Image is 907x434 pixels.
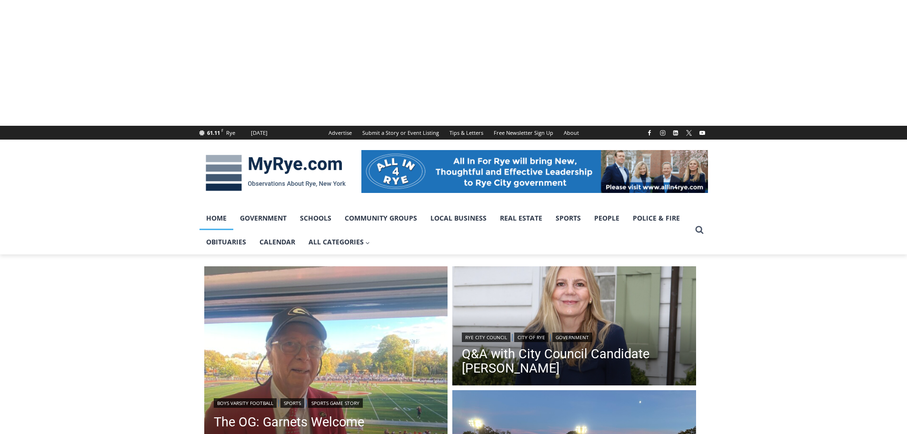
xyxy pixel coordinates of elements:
a: Read More Q&A with City Council Candidate Maria Tufvesson Shuck [452,266,696,388]
a: People [588,206,626,230]
a: Advertise [323,126,357,140]
a: Schools [293,206,338,230]
a: Tips & Letters [444,126,488,140]
button: View Search Form [691,222,708,239]
a: Government [233,206,293,230]
a: Police & Fire [626,206,687,230]
img: All in for Rye [361,150,708,193]
a: Linkedin [670,127,681,139]
a: Local Business [424,206,493,230]
div: Rye [226,129,235,137]
nav: Primary Navigation [199,206,691,254]
img: MyRye.com [199,148,352,198]
nav: Secondary Navigation [323,126,584,140]
a: City of Rye [514,333,548,342]
a: Instagram [657,127,668,139]
div: [DATE] [251,129,268,137]
a: Real Estate [493,206,549,230]
a: Home [199,206,233,230]
span: All Categories [309,237,370,247]
a: Government [552,333,592,342]
a: YouTube [697,127,708,139]
img: (PHOTO: City council candidate Maria Tufvesson Shuck.) [452,266,696,388]
a: Community Groups [338,206,424,230]
a: Calendar [253,230,302,254]
div: | | [214,396,439,408]
a: About [558,126,584,140]
a: Sports Game Story [308,398,363,408]
a: X [683,127,695,139]
a: Submit a Story or Event Listing [357,126,444,140]
span: 61.11 [207,129,220,136]
a: Boys Varsity Football [214,398,277,408]
a: Free Newsletter Sign Up [488,126,558,140]
div: | | [462,331,687,342]
a: Q&A with City Council Candidate [PERSON_NAME] [462,347,687,375]
a: Sports [280,398,304,408]
a: Rye City Council [462,333,510,342]
span: F [221,128,223,133]
a: Facebook [644,127,655,139]
a: Sports [549,206,588,230]
a: Obituaries [199,230,253,254]
a: All Categories [302,230,377,254]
